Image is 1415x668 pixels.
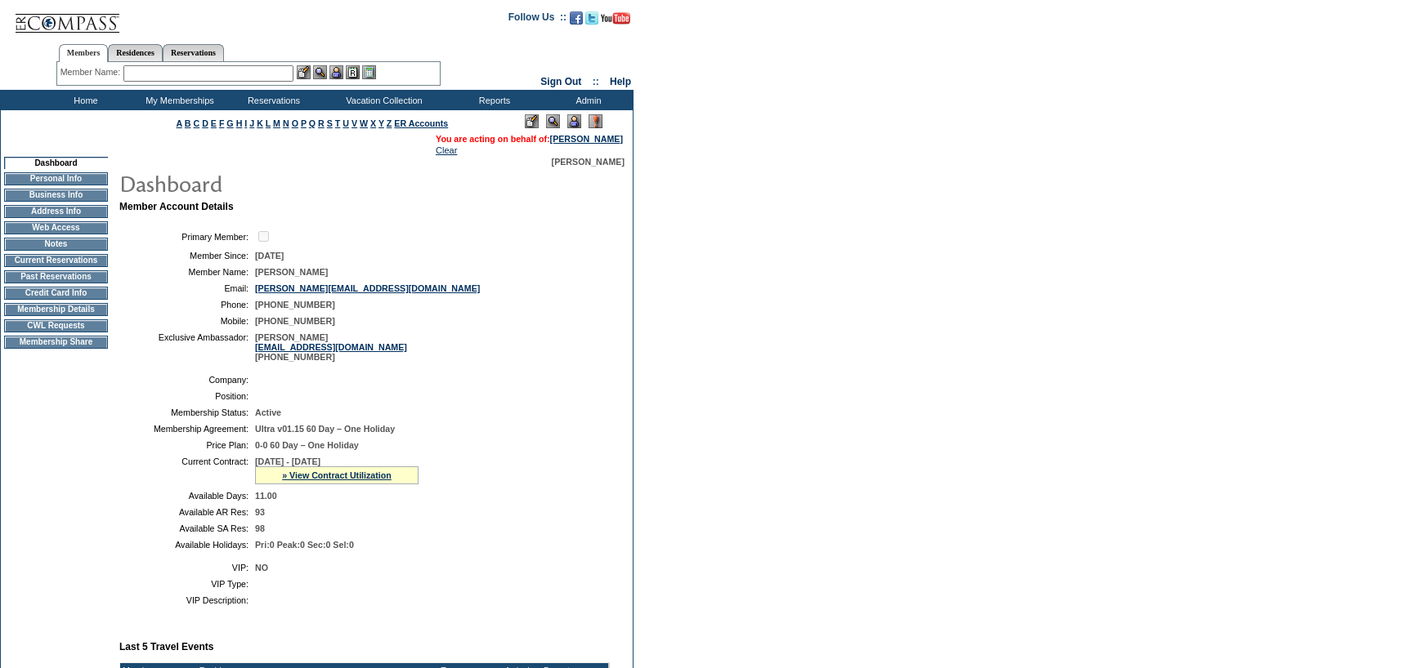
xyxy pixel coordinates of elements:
[249,118,254,128] a: J
[119,167,446,199] img: pgTtlDashboard.gif
[119,641,213,652] b: Last 5 Travel Events
[360,118,368,128] a: W
[126,283,249,293] td: Email:
[126,491,249,501] td: Available Days:
[255,540,354,550] span: Pri:0 Peak:0 Sec:0 Sel:0
[255,491,277,501] span: 11.00
[540,76,581,87] a: Sign Out
[126,523,249,533] td: Available SA Res:
[546,114,560,128] img: View Mode
[219,118,225,128] a: F
[255,407,281,417] span: Active
[601,12,630,24] img: Subscribe to our YouTube Channel
[177,118,182,128] a: A
[318,118,325,128] a: R
[540,90,634,110] td: Admin
[119,201,234,212] b: Member Account Details
[570,16,583,26] a: Become our fan on Facebook
[585,11,598,24] img: Follow us on Twitter
[126,507,249,517] td: Available AR Res:
[610,76,631,87] a: Help
[319,90,446,110] td: Vacation Collection
[601,16,630,26] a: Subscribe to our YouTube Channel
[126,229,249,244] td: Primary Member:
[59,44,109,62] a: Members
[387,118,392,128] a: Z
[255,440,359,450] span: 0-0 60 Day – One Holiday
[593,76,599,87] span: ::
[202,118,208,128] a: D
[370,118,376,128] a: X
[283,118,289,128] a: N
[550,134,623,144] a: [PERSON_NAME]
[394,118,448,128] a: ER Accounts
[552,157,625,167] span: [PERSON_NAME]
[255,332,407,362] span: [PERSON_NAME] [PHONE_NUMBER]
[226,118,233,128] a: G
[525,114,539,128] img: Edit Mode
[255,424,395,434] span: Ultra v01.15 60 Day – One Holiday
[327,118,333,128] a: S
[126,375,249,385] td: Company:
[292,118,298,128] a: O
[236,118,243,128] a: H
[4,157,108,169] td: Dashboard
[255,456,320,466] span: [DATE] - [DATE]
[4,270,108,283] td: Past Reservations
[255,523,265,533] span: 98
[126,563,249,572] td: VIP:
[126,316,249,326] td: Mobile:
[4,336,108,349] td: Membership Share
[126,540,249,550] td: Available Holidays:
[4,319,108,332] td: CWL Requests
[589,114,602,128] img: Log Concern/Member Elevation
[126,424,249,434] td: Membership Agreement:
[211,118,217,128] a: E
[4,238,108,251] td: Notes
[225,90,319,110] td: Reservations
[329,65,343,79] img: Impersonate
[301,118,307,128] a: P
[309,118,316,128] a: Q
[60,65,123,79] div: Member Name:
[108,44,163,61] a: Residences
[255,251,284,261] span: [DATE]
[362,65,376,79] img: b_calculator.gif
[4,189,108,202] td: Business Info
[313,65,327,79] img: View
[346,65,360,79] img: Reservations
[126,456,249,484] td: Current Contract:
[255,300,335,310] span: [PHONE_NUMBER]
[255,283,480,293] a: [PERSON_NAME][EMAIL_ADDRESS][DOMAIN_NAME]
[131,90,225,110] td: My Memberships
[126,595,249,605] td: VIP Description:
[193,118,199,128] a: C
[126,332,249,362] td: Exclusive Ambassador:
[163,44,224,61] a: Reservations
[126,407,249,417] td: Membership Status:
[436,145,457,155] a: Clear
[257,118,263,128] a: K
[255,342,407,352] a: [EMAIL_ADDRESS][DOMAIN_NAME]
[282,470,392,480] a: » View Contract Utilization
[255,563,268,572] span: NO
[37,90,131,110] td: Home
[126,579,249,589] td: VIP Type:
[4,172,108,185] td: Personal Info
[126,251,249,261] td: Member Since:
[266,118,271,128] a: L
[185,118,191,128] a: B
[255,507,265,517] span: 93
[126,440,249,450] td: Price Plan:
[255,267,328,277] span: [PERSON_NAME]
[297,65,311,79] img: b_edit.gif
[343,118,349,128] a: U
[255,316,335,326] span: [PHONE_NUMBER]
[446,90,540,110] td: Reports
[126,300,249,310] td: Phone:
[570,11,583,24] img: Become our fan on Facebook
[244,118,247,128] a: I
[273,118,280,128] a: M
[4,254,108,267] td: Current Reservations
[378,118,384,128] a: Y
